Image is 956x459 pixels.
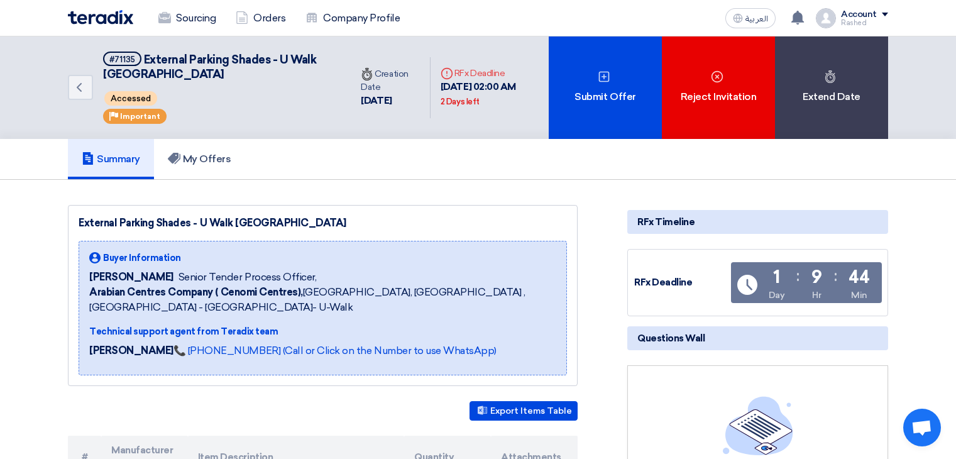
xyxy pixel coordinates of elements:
img: empty_state_list.svg [723,396,793,455]
img: Teradix logo [68,10,133,25]
span: Accessed [104,91,157,106]
div: 1 [773,268,780,286]
span: Questions Wall [637,331,705,345]
strong: [PERSON_NAME] [89,345,173,357]
div: Submit Offer [549,36,662,139]
div: [DATE] 02:00 AM [441,80,539,108]
div: 9 [811,268,822,286]
div: 2 Days left [441,96,480,108]
div: Hr [812,289,821,302]
a: Summary [68,139,154,179]
div: #71135 [109,55,135,64]
h5: External Parking Shades - U Walk Riyadh [103,52,336,82]
span: Buyer Information [103,252,181,265]
div: 44 [849,268,869,286]
a: Sourcing [148,4,226,32]
div: RFx Timeline [627,210,888,234]
a: Company Profile [295,4,410,32]
span: العربية [745,14,768,23]
h5: My Offers [168,153,231,165]
div: Technical support agent from Teradix team [89,325,556,338]
div: Reject Invitation [662,36,775,139]
div: : [834,265,837,287]
b: Arabian Centres Company ( Cenomi Centres), [89,286,303,298]
div: Day [769,289,785,302]
div: Min [851,289,867,302]
span: [PERSON_NAME] [89,270,173,285]
div: Extend Date [775,36,888,139]
button: العربية [725,8,776,28]
span: Senior Tender Process Officer, [179,270,317,285]
a: Orders [226,4,295,32]
a: 📞 [PHONE_NUMBER] (Call or Click on the Number to use WhatsApp) [173,345,497,357]
button: Export Items Table [470,401,578,421]
div: Rashed [841,19,888,26]
a: Open chat [903,409,941,446]
a: My Offers [154,139,245,179]
h5: Summary [82,153,140,165]
div: Creation Date [361,67,420,94]
span: Important [120,112,160,121]
div: [DATE] [361,94,420,108]
div: RFx Deadline [441,67,539,80]
span: [GEOGRAPHIC_DATA], [GEOGRAPHIC_DATA] ,[GEOGRAPHIC_DATA] - [GEOGRAPHIC_DATA]- U-Walk [89,285,556,315]
div: Account [841,9,877,20]
span: External Parking Shades - U Walk [GEOGRAPHIC_DATA] [103,53,316,81]
img: profile_test.png [816,8,836,28]
div: RFx Deadline [634,275,728,290]
div: External Parking Shades - U Walk [GEOGRAPHIC_DATA] [79,216,567,231]
div: : [796,265,799,287]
